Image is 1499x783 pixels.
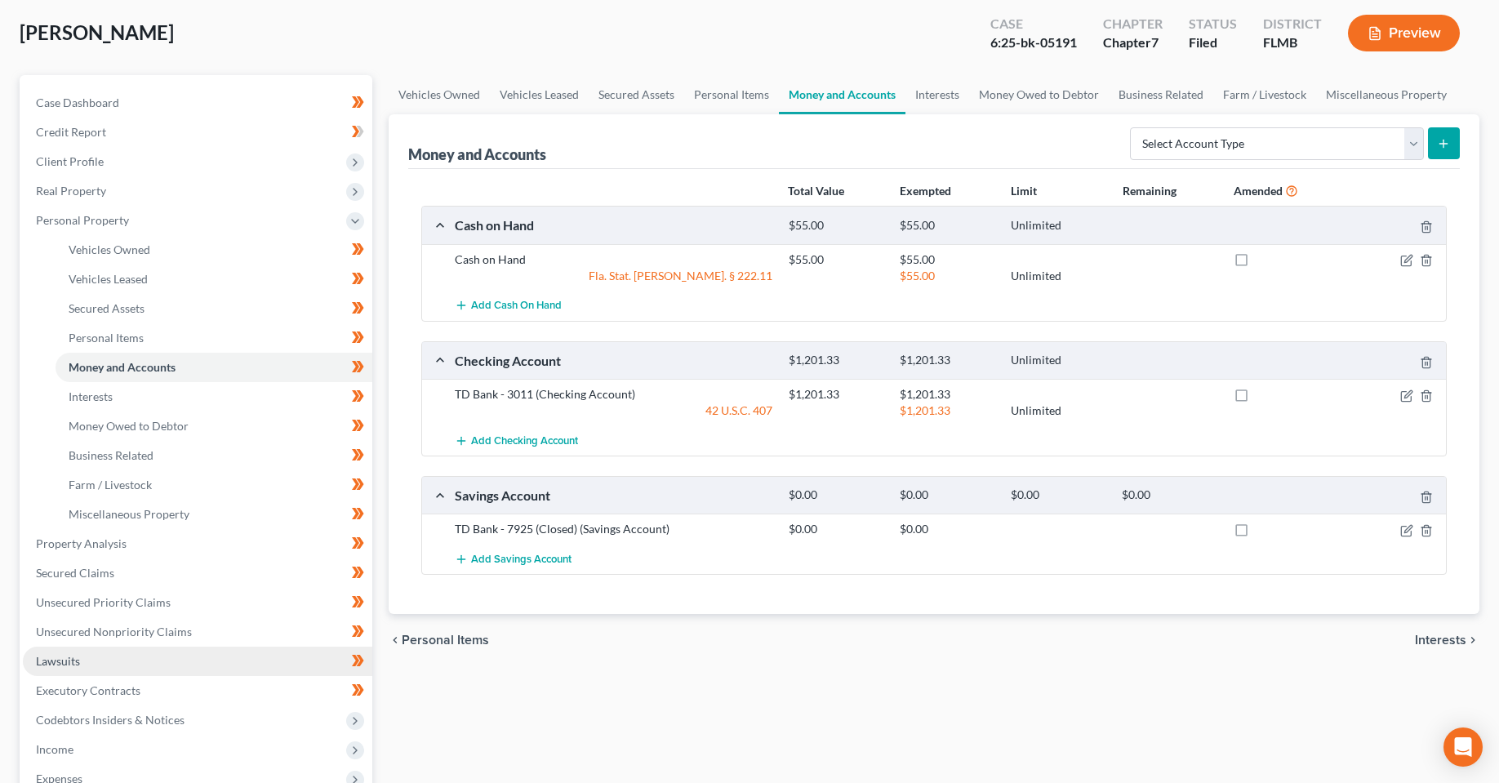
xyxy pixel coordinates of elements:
span: Credit Report [36,125,106,139]
span: Lawsuits [36,654,80,668]
a: Miscellaneous Property [1316,75,1457,114]
div: Chapter [1103,33,1163,52]
div: Cash on Hand [447,251,781,268]
a: Vehicles Owned [56,235,372,265]
a: Executory Contracts [23,676,372,705]
span: Real Property [36,184,106,198]
div: $0.00 [781,521,892,537]
div: Unlimited [1003,353,1114,368]
button: Add Cash on Hand [455,291,562,321]
div: Chapter [1103,15,1163,33]
span: Interests [1415,634,1466,647]
a: Secured Assets [56,294,372,323]
a: Personal Items [56,323,372,353]
span: Add Savings Account [471,553,572,566]
a: Case Dashboard [23,88,372,118]
div: Checking Account [447,352,781,369]
a: Money and Accounts [56,353,372,382]
a: Miscellaneous Property [56,500,372,529]
button: Add Savings Account [455,544,572,574]
div: Cash on Hand [447,216,781,234]
div: 6:25-bk-05191 [990,33,1077,52]
div: Fla. Stat. [PERSON_NAME]. § 222.11 [447,268,781,284]
span: Money Owed to Debtor [69,419,189,433]
div: Unlimited [1003,218,1114,234]
span: Business Related [69,448,153,462]
button: Add Checking Account [455,425,578,456]
div: FLMB [1263,33,1322,52]
span: Interests [69,389,113,403]
a: Lawsuits [23,647,372,676]
div: $1,201.33 [892,403,1003,419]
span: Vehicles Leased [69,272,148,286]
a: Interests [56,382,372,412]
span: Money and Accounts [69,360,176,374]
i: chevron_right [1466,634,1479,647]
a: Personal Items [684,75,779,114]
a: Unsecured Priority Claims [23,588,372,617]
a: Business Related [56,441,372,470]
a: Farm / Livestock [1213,75,1316,114]
a: Money Owed to Debtor [969,75,1109,114]
div: Case [990,15,1077,33]
a: Farm / Livestock [56,470,372,500]
span: 7 [1151,34,1159,50]
i: chevron_left [389,634,402,647]
div: $0.00 [781,487,892,503]
div: District [1263,15,1322,33]
div: Filed [1189,33,1237,52]
strong: Amended [1234,184,1283,198]
span: Client Profile [36,154,104,168]
a: Secured Claims [23,558,372,588]
strong: Remaining [1123,184,1177,198]
div: $1,201.33 [781,386,892,403]
div: Unlimited [1003,403,1114,419]
div: Unlimited [1003,268,1114,284]
strong: Limit [1011,184,1037,198]
strong: Total Value [788,184,844,198]
a: Secured Assets [589,75,684,114]
div: 42 U.S.C. 407 [447,403,781,419]
div: $55.00 [892,218,1003,234]
span: Unsecured Nonpriority Claims [36,625,192,638]
div: TD Bank - 7925 (Closed) (Savings Account) [447,521,781,537]
button: Preview [1348,15,1460,51]
div: TD Bank - 3011 (Checking Account) [447,386,781,403]
a: Vehicles Owned [389,75,490,114]
button: Interests chevron_right [1415,634,1479,647]
div: $0.00 [1114,487,1225,503]
div: Status [1189,15,1237,33]
a: Business Related [1109,75,1213,114]
div: $55.00 [781,218,892,234]
span: Farm / Livestock [69,478,152,492]
span: Codebtors Insiders & Notices [36,713,185,727]
div: Open Intercom Messenger [1443,727,1483,767]
strong: Exempted [900,184,951,198]
span: Income [36,742,73,756]
div: $55.00 [892,251,1003,268]
a: Vehicles Leased [56,265,372,294]
span: Case Dashboard [36,96,119,109]
div: Money and Accounts [408,145,546,164]
span: [PERSON_NAME] [20,20,174,44]
span: Miscellaneous Property [69,507,189,521]
span: Secured Claims [36,566,114,580]
a: Property Analysis [23,529,372,558]
div: $0.00 [892,487,1003,503]
div: $55.00 [892,268,1003,284]
a: Interests [905,75,969,114]
div: $0.00 [1003,487,1114,503]
div: $55.00 [781,251,892,268]
span: Unsecured Priority Claims [36,595,171,609]
div: $1,201.33 [892,353,1003,368]
span: Personal Property [36,213,129,227]
a: Money and Accounts [779,75,905,114]
span: Personal Items [402,634,489,647]
a: Vehicles Leased [490,75,589,114]
span: Executory Contracts [36,683,140,697]
span: Vehicles Owned [69,242,150,256]
div: $1,201.33 [892,386,1003,403]
span: Property Analysis [36,536,127,550]
span: Secured Assets [69,301,145,315]
span: Add Cash on Hand [471,300,562,313]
